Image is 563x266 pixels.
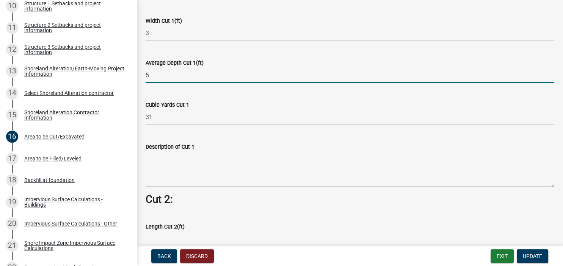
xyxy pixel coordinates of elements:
label: Average Depth Cut 1(ft) [146,61,204,66]
div: Backfill at foundation [24,177,75,183]
label: Description of Cut 1 [146,145,194,150]
strong: Cut 2: [146,193,173,205]
span: Update [523,253,542,259]
div: Shore Impact Zone Impervious Surface Calculations [24,240,124,251]
div: Structure 1 Setbacks and project information [24,1,124,11]
button: Update [517,249,548,263]
div: 12 [6,44,18,56]
div: 14 [6,87,18,99]
div: Structure 3 Setbacks and project information [24,44,124,55]
label: Length Cut 2(ft) [146,224,185,230]
div: 13 [6,65,18,77]
div: 19 [6,196,18,208]
div: 11 [6,22,18,34]
div: 16 [6,131,18,143]
div: Select Shoreland Alteration contractor [24,90,114,96]
div: 15 [6,109,18,121]
div: 18 [6,174,18,186]
div: Impervious Surface Calculations - Other [24,221,117,226]
button: Back [151,249,177,263]
div: 21 [6,240,18,252]
button: Exit [491,249,514,263]
div: Structure 2 Setbacks and project information [24,22,124,33]
button: Discard [180,249,214,263]
div: Area to be Cut/Excavated [24,134,85,139]
div: Impervious Surface Calculations - Buildings [24,197,124,207]
div: Area to be Filled/Leveled [24,156,82,161]
div: Shoreland Alteration/Earth-Moving Project Information [24,66,124,76]
label: Width Cut 1(ft) [146,19,182,24]
div: Shoreland Alteration Contractor Information [24,110,124,120]
div: 17 [6,152,18,165]
span: Back [157,253,171,259]
div: 20 [6,218,18,230]
label: Cubic Yards Cut 1 [146,103,189,108]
